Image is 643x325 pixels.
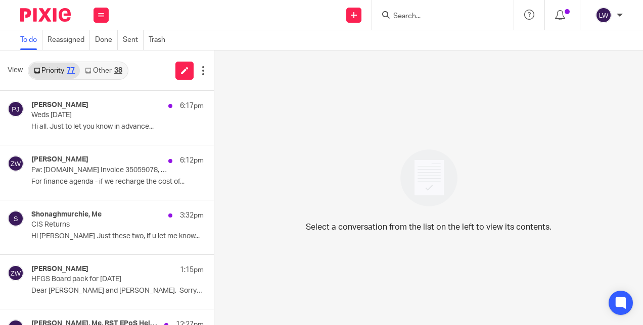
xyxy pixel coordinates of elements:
[31,232,204,241] p: Hi [PERSON_NAME] Just these two, if u let me know...
[180,101,204,111] p: 6:17pm
[114,67,122,74] div: 38
[306,221,552,233] p: Select a conversation from the list on the left to view its contents.
[20,8,71,22] img: Pixie
[180,210,204,221] p: 3:32pm
[80,63,127,79] a: Other38
[31,221,169,229] p: CIS Returns
[8,210,24,227] img: svg%3E
[8,101,24,117] img: svg%3E
[31,275,169,284] p: HFGS Board pack for [DATE]
[394,143,464,213] img: image
[8,65,23,76] span: View
[31,265,88,274] h4: [PERSON_NAME]
[20,30,42,50] a: To do
[180,155,204,166] p: 6:12pm
[31,287,204,295] p: Dear [PERSON_NAME] and [PERSON_NAME], Sorry for the...
[31,155,88,164] h4: [PERSON_NAME]
[149,30,170,50] a: Trash
[31,210,102,219] h4: Shonaghmurchie, Me
[180,265,204,275] p: 1:15pm
[29,63,80,79] a: Priority77
[31,123,204,131] p: Hi all, Just to let you know in advance...
[8,265,24,281] img: svg%3E
[48,30,90,50] a: Reassigned
[31,178,204,186] p: For finance agenda - if we recharge the cost of...
[123,30,144,50] a: Sent
[392,12,483,21] input: Search
[67,67,75,74] div: 77
[8,155,24,172] img: svg%3E
[31,101,88,110] h4: [PERSON_NAME]
[595,7,612,23] img: svg%3E
[31,166,169,175] p: Fw: [DOMAIN_NAME] Invoice 35059078, Homes for Good ([GEOGRAPHIC_DATA]) CIC.
[31,111,169,120] p: Weds [DATE]
[95,30,118,50] a: Done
